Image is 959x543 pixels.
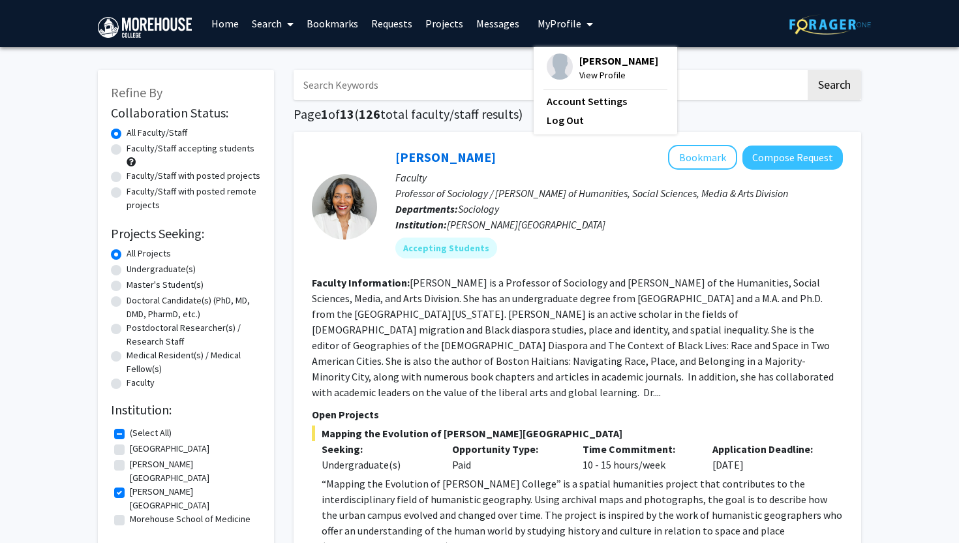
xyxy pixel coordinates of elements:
h2: Institution: [111,402,261,418]
span: Refine By [111,84,162,101]
b: Faculty Information: [312,276,410,289]
a: Log Out [547,112,664,128]
h1: Page of ( total faculty/staff results) [294,106,861,122]
span: My Profile [538,17,581,30]
p: Open Projects [312,407,843,422]
label: Faculty/Staff with posted remote projects [127,185,261,212]
a: Bookmarks [300,1,365,46]
a: Home [205,1,245,46]
label: Medical Resident(s) / Medical Fellow(s) [127,349,261,376]
span: 13 [340,106,354,122]
b: Institution: [395,218,447,231]
h2: Collaboration Status: [111,105,261,121]
label: All Projects [127,247,171,260]
span: Mapping the Evolution of [PERSON_NAME][GEOGRAPHIC_DATA] [312,426,843,441]
label: All Faculty/Staff [127,126,187,140]
span: Sociology [458,202,499,215]
b: Departments: [395,202,458,215]
span: [PERSON_NAME][GEOGRAPHIC_DATA] [447,218,605,231]
a: Messages [470,1,526,46]
label: Undergraduate(s) [127,262,196,276]
div: Undergraduate(s) [322,457,433,473]
label: [GEOGRAPHIC_DATA] [130,442,209,456]
label: Master's Student(s) [127,278,204,292]
img: Profile Picture [547,54,573,80]
button: Add Regine O. Jackson to Bookmarks [668,145,737,170]
div: Profile Picture[PERSON_NAME]View Profile [547,54,658,82]
span: 126 [359,106,380,122]
a: Projects [419,1,470,46]
span: [PERSON_NAME] [579,54,658,68]
label: Faculty/Staff accepting students [127,142,254,155]
span: View Profile [579,68,658,82]
a: Account Settings [547,93,664,109]
a: Search [245,1,300,46]
label: Faculty [127,376,155,390]
p: Application Deadline: [712,441,823,457]
span: 1 [321,106,328,122]
label: Postdoctoral Researcher(s) / Research Staff [127,321,261,349]
p: Opportunity Type: [452,441,563,457]
input: Search Keywords [294,70,806,100]
p: Time Commitment: [583,441,693,457]
label: Morehouse School of Medicine [130,512,251,526]
button: Compose Request to Regine O. Jackson [742,146,843,170]
div: 10 - 15 hours/week [573,441,703,473]
button: Search [808,70,861,100]
label: Doctoral Candidate(s) (PhD, MD, DMD, PharmD, etc.) [127,294,261,321]
label: (Select All) [130,426,172,440]
img: ForagerOne Logo [789,14,871,35]
mat-chip: Accepting Students [395,238,497,258]
p: Faculty [395,170,843,185]
img: Morehouse College Logo [98,17,192,38]
label: [PERSON_NAME][GEOGRAPHIC_DATA] [130,485,258,512]
fg-read-more: [PERSON_NAME] is a Professor of Sociology and [PERSON_NAME] of the Humanities, Social Sciences, M... [312,276,834,399]
h2: Projects Seeking: [111,226,261,241]
a: Requests [365,1,419,46]
p: Seeking: [322,441,433,457]
iframe: Chat [10,484,55,533]
label: [PERSON_NAME][GEOGRAPHIC_DATA] [130,458,258,485]
div: [DATE] [703,441,833,473]
a: [PERSON_NAME] [395,149,496,165]
p: Professor of Sociology / [PERSON_NAME] of Humanities, Social Sciences, Media & Arts Division [395,185,843,201]
div: Paid [442,441,573,473]
label: Faculty/Staff with posted projects [127,169,260,183]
